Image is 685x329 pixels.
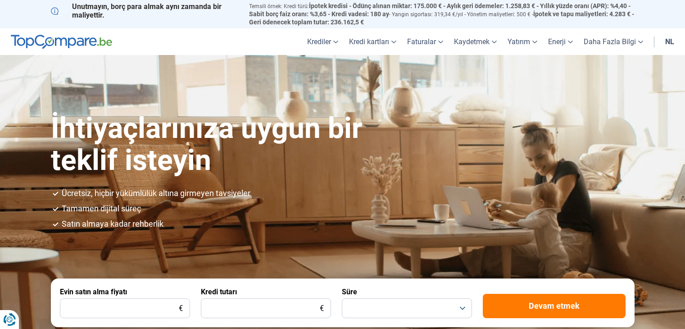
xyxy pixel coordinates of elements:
a: Daha Fazla Bilgi [578,28,649,55]
a: Yatırım [502,28,543,55]
font: Yatırım [508,37,530,46]
a: Faturalar [402,28,449,55]
font: Enerji [548,37,566,46]
a: Krediler [302,28,344,55]
font: Temsili örnek: Kredi türü: [249,3,309,9]
font: Kredi tutarı [201,288,237,296]
font: - Yangın sigortası: 319,34 €/yıl - Yönetim maliyetleri: 500 € - [389,11,533,18]
font: Faturalar [407,37,436,46]
font: Krediler [307,37,331,46]
font: Evin satın alma fiyatı [60,288,127,296]
font: Kaydetmek [454,37,490,46]
font: Satın almaya kadar rehberlik [62,219,163,228]
font: € [179,304,183,313]
font: Tamamen dijital süreç [62,204,141,213]
font: Daha Fazla Bilgi [584,37,636,46]
a: Kaydetmek [449,28,502,55]
font: Kredi kartları [349,37,389,46]
font: Unutmayın, borç para almak aynı zamanda bir maliyettir. [72,2,222,19]
a: Kredi kartları [344,28,402,55]
font: İpotek kredisi - Ödünç alınan miktar: 175.000 € - Aylık geri ödemeler: 1.258,83 € - Yıllık yüzde ... [249,2,631,18]
img: TopCompare [11,35,112,49]
font: Süre [342,288,357,296]
font: Ücretsiz, hiçbir yükümlülük altına girmeyen tavsiyeler [62,188,250,198]
font: nl [665,37,674,46]
font: İpotek ve tapu maliyetleri: 4.283 € - Geri ödenecek toplam tutar: 236.162,5 € [249,10,634,26]
button: Devam etmek [483,294,626,318]
font: € [320,304,324,313]
font: Devam etmek [529,301,580,311]
font: İhtiyaçlarınıza uygun bir teklif isteyin [51,111,362,177]
a: Enerji [543,28,578,55]
a: nl [660,28,680,55]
